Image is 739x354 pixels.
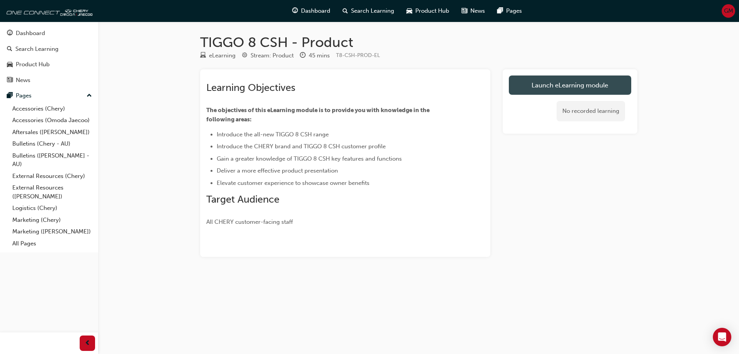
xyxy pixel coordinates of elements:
[3,89,95,103] button: Pages
[16,60,50,69] div: Product Hub
[9,226,95,238] a: Marketing ([PERSON_NAME])
[292,6,298,16] span: guage-icon
[497,6,503,16] span: pages-icon
[242,51,294,60] div: Stream
[301,7,330,15] span: Dashboard
[242,52,247,59] span: target-icon
[7,30,13,37] span: guage-icon
[351,7,394,15] span: Search Learning
[206,218,293,225] span: All CHERY customer-facing staff
[85,339,90,348] span: prev-icon
[309,51,330,60] div: 45 mins
[3,25,95,89] button: DashboardSearch LearningProduct HubNews
[724,7,733,15] span: GM
[217,180,369,186] span: Elevate customer experience to showcase owner benefits
[16,29,45,38] div: Dashboard
[9,150,95,170] a: Bulletins ([PERSON_NAME] - AU)
[217,131,329,138] span: Introduce the all-new TIGGO 8 CSH range
[9,214,95,226] a: Marketing (Chery)
[455,3,491,19] a: news-iconNews
[9,138,95,150] a: Bulletins (Chery - AU)
[415,7,449,15] span: Product Hub
[509,75,631,95] a: Launch eLearning module
[9,103,95,115] a: Accessories (Chery)
[4,3,92,18] img: oneconnect
[200,51,236,60] div: Type
[206,107,431,123] span: The objectives of this eLearning module is to provide you with knowledge in the following areas:
[200,52,206,59] span: learningResourceType_ELEARNING-icon
[16,76,30,85] div: News
[9,114,95,126] a: Accessories (Omoda Jaecoo)
[286,3,336,19] a: guage-iconDashboard
[206,193,279,205] span: Target Audience
[9,170,95,182] a: External Resources (Chery)
[3,42,95,56] a: Search Learning
[300,51,330,60] div: Duration
[217,143,386,150] span: Introduce the CHERY brand and TIGGO 8 CSH customer profile
[336,3,400,19] a: search-iconSearch Learning
[16,91,32,100] div: Pages
[209,51,236,60] div: eLearning
[506,7,522,15] span: Pages
[722,4,735,18] button: GM
[470,7,485,15] span: News
[400,3,455,19] a: car-iconProduct Hub
[557,101,625,121] div: No recorded learning
[9,202,95,214] a: Logistics (Chery)
[200,34,637,51] h1: TIGGO 8 CSH - Product
[343,6,348,16] span: search-icon
[3,57,95,72] a: Product Hub
[9,238,95,250] a: All Pages
[87,91,92,101] span: up-icon
[15,45,59,54] div: Search Learning
[7,61,13,68] span: car-icon
[406,6,412,16] span: car-icon
[3,26,95,40] a: Dashboard
[461,6,467,16] span: news-icon
[491,3,528,19] a: pages-iconPages
[217,167,338,174] span: Deliver a more effective product presentation
[336,52,380,59] span: Learning resource code
[206,82,295,94] span: Learning Objectives
[7,92,13,99] span: pages-icon
[251,51,294,60] div: Stream: Product
[300,52,306,59] span: clock-icon
[9,126,95,138] a: Aftersales ([PERSON_NAME])
[9,182,95,202] a: External Resources ([PERSON_NAME])
[217,155,402,162] span: Gain a greater knowledge of TIGGO 8 CSH key features and functions
[7,46,12,53] span: search-icon
[713,328,731,346] div: Open Intercom Messenger
[7,77,13,84] span: news-icon
[3,73,95,87] a: News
